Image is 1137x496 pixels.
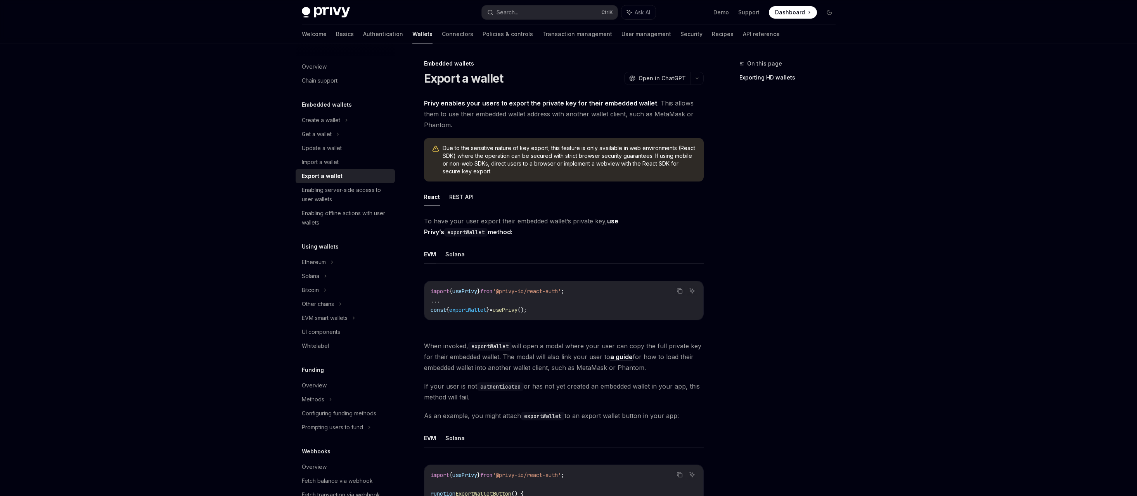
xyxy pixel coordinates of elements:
span: } [477,472,480,479]
div: Methods [302,395,324,404]
a: Enabling offline actions with user wallets [296,206,395,230]
a: Recipes [712,25,734,43]
a: Wallets [412,25,433,43]
h5: Using wallets [302,242,339,251]
button: Solana [445,429,465,447]
div: Overview [302,462,327,472]
span: exportWallet [449,306,486,313]
span: '@privy-io/react-auth' [493,472,561,479]
span: When invoked, will open a modal where your user can copy the full private key for their embedded ... [424,340,704,373]
img: dark logo [302,7,350,18]
span: Ask AI [635,9,650,16]
a: a guide [610,353,633,361]
a: Policies & controls [483,25,533,43]
button: Copy the contents from the code block [675,470,685,480]
a: API reference [743,25,780,43]
span: As an example, you might attach to an export wallet button in your app: [424,410,704,421]
div: Overview [302,62,327,71]
a: Connectors [442,25,473,43]
span: Dashboard [775,9,805,16]
h5: Funding [302,365,324,375]
button: REST API [449,188,474,206]
button: Toggle dark mode [823,6,836,19]
div: Update a wallet [302,143,342,153]
a: Basics [336,25,354,43]
div: Chain support [302,76,337,85]
span: Ctrl K [601,9,613,16]
a: Configuring funding methods [296,406,395,420]
span: import [431,472,449,479]
svg: Warning [432,145,440,153]
div: Get a wallet [302,130,332,139]
div: Enabling offline actions with user wallets [302,209,390,227]
a: Exporting HD wallets [739,71,842,84]
a: Chain support [296,74,395,88]
span: } [486,306,490,313]
div: Whitelabel [302,341,329,351]
a: Export a wallet [296,169,395,183]
a: Overview [296,60,395,74]
a: Authentication [363,25,403,43]
span: Due to the sensitive nature of key export, this feature is only available in web environments (Re... [443,144,696,175]
span: import [431,288,449,295]
a: Dashboard [769,6,817,19]
span: On this page [747,59,782,68]
a: Welcome [302,25,327,43]
span: (); [517,306,527,313]
a: Update a wallet [296,141,395,155]
a: User management [621,25,671,43]
div: Create a wallet [302,116,340,125]
a: Overview [296,378,395,392]
button: Ask AI [621,5,656,19]
button: Open in ChatGPT [624,72,691,85]
button: Ask AI [687,286,697,296]
span: { [449,288,452,295]
div: Prompting users to fund [302,423,363,432]
div: EVM smart wallets [302,313,348,323]
button: EVM [424,245,436,263]
a: Fetch balance via webhook [296,474,395,488]
span: } [477,288,480,295]
span: ; [561,288,564,295]
div: Ethereum [302,258,326,267]
a: Overview [296,460,395,474]
span: usePrivy [452,472,477,479]
span: ; [561,472,564,479]
div: UI components [302,327,340,337]
span: = [490,306,493,313]
div: Solana [302,271,319,281]
a: Demo [713,9,729,16]
button: Solana [445,245,465,263]
span: from [480,288,493,295]
div: Import a wallet [302,157,339,167]
h1: Export a wallet [424,71,504,85]
a: Whitelabel [296,339,395,353]
a: Import a wallet [296,155,395,169]
h5: Embedded wallets [302,100,352,109]
div: Overview [302,381,327,390]
button: Search...CtrlK [482,5,618,19]
span: '@privy-io/react-auth' [493,288,561,295]
a: Support [738,9,760,16]
strong: Privy enables your users to export the private key for their embedded wallet [424,99,657,107]
span: { [446,306,449,313]
a: Transaction management [542,25,612,43]
a: UI components [296,325,395,339]
button: React [424,188,440,206]
code: authenticated [477,382,524,391]
a: Security [680,25,703,43]
div: Bitcoin [302,285,319,295]
span: from [480,472,493,479]
button: Ask AI [687,470,697,480]
div: Embedded wallets [424,60,704,67]
div: Enabling server-side access to user wallets [302,185,390,204]
span: If your user is not or has not yet created an embedded wallet in your app, this method will fail. [424,381,704,403]
span: ... [431,297,440,304]
button: Copy the contents from the code block [675,286,685,296]
span: { [449,472,452,479]
div: Other chains [302,299,334,309]
code: exportWallet [444,228,488,237]
h5: Webhooks [302,447,331,456]
span: usePrivy [452,288,477,295]
button: EVM [424,429,436,447]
